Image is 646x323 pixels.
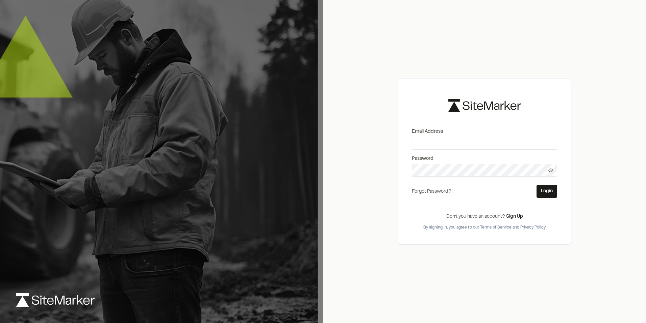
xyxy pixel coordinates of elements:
a: Forgot Password? [412,190,451,194]
label: Password [412,155,557,163]
a: Sign Up [506,215,523,219]
button: Login [537,185,557,198]
button: Terms of Service [480,224,512,231]
div: By signing in, you agree to our and [412,224,557,231]
img: logo-white-rebrand.svg [16,293,95,307]
div: Don’t you have an account? [412,213,557,220]
button: Privacy Policy [520,224,546,231]
label: Email Address [412,128,557,135]
img: logo-black-rebrand.svg [448,99,521,112]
